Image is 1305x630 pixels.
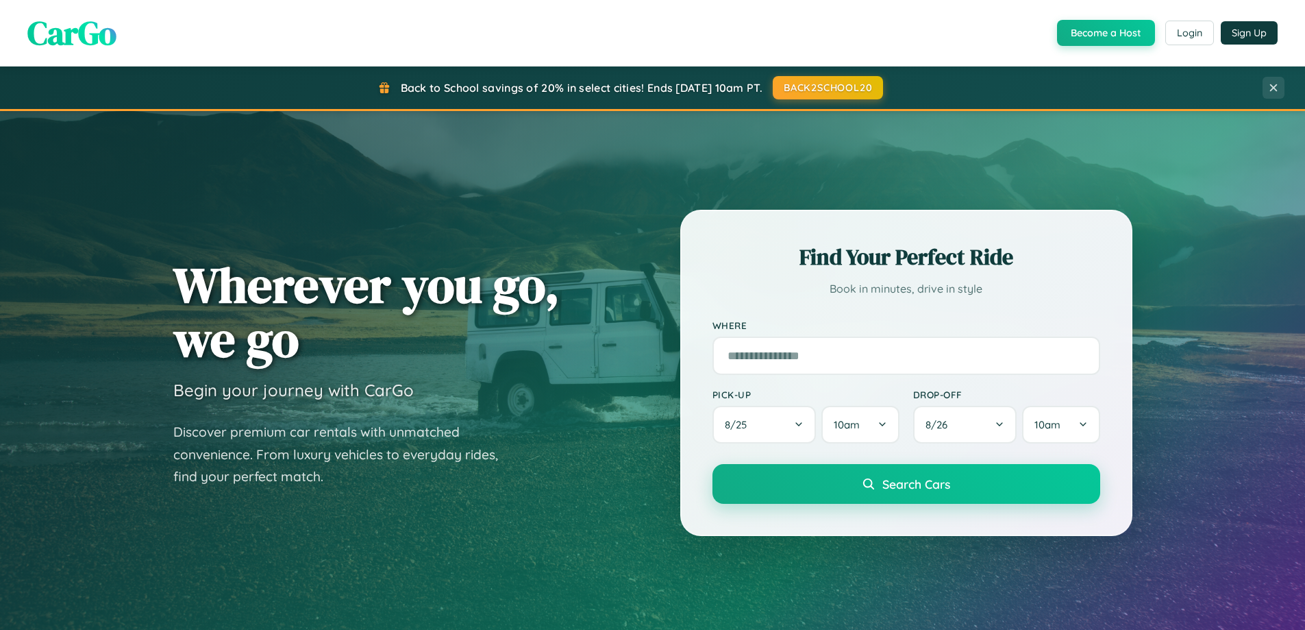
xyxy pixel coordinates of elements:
span: CarGo [27,10,116,56]
button: 10am [1022,406,1099,444]
button: 10am [821,406,899,444]
button: BACK2SCHOOL20 [773,76,883,99]
button: Sign Up [1221,21,1278,45]
span: 10am [1034,418,1060,431]
button: Search Cars [712,464,1100,504]
h3: Begin your journey with CarGo [173,380,414,400]
label: Pick-up [712,389,899,400]
span: 10am [834,418,860,431]
label: Where [712,319,1100,331]
span: Search Cars [882,476,950,492]
span: 8 / 26 [925,418,954,431]
button: 8/25 [712,406,817,444]
button: Login [1165,21,1214,45]
p: Discover premium car rentals with unmatched convenience. From luxury vehicles to everyday rides, ... [173,421,516,488]
span: Back to School savings of 20% in select cities! Ends [DATE] 10am PT. [401,81,762,95]
h1: Wherever you go, we go [173,258,560,366]
button: 8/26 [913,406,1017,444]
button: Become a Host [1057,20,1155,46]
p: Book in minutes, drive in style [712,279,1100,299]
label: Drop-off [913,389,1100,400]
h2: Find Your Perfect Ride [712,242,1100,272]
span: 8 / 25 [725,418,754,431]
